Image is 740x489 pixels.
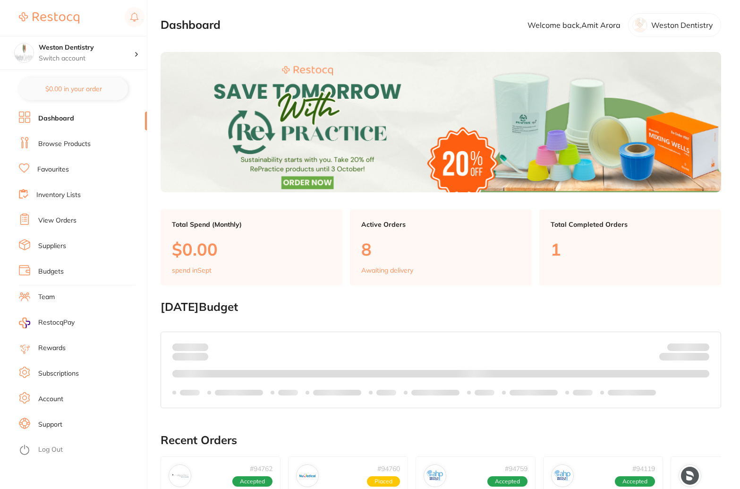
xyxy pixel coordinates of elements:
[38,420,62,429] a: Support
[232,476,272,487] span: Accepted
[171,467,189,485] img: Amalgadent
[361,240,520,259] p: 8
[527,21,621,29] p: Welcome back, Amit Arora
[361,266,413,274] p: Awaiting delivery
[651,21,713,29] p: Weston Dentistry
[38,318,75,327] span: RestocqPay
[487,476,527,487] span: Accepted
[38,139,91,149] a: Browse Products
[39,54,134,63] p: Switch account
[693,354,709,363] strong: $0.00
[615,476,655,487] span: Accepted
[551,221,710,228] p: Total Completed Orders
[37,165,69,174] a: Favourites
[19,12,79,24] img: Restocq Logo
[367,476,400,487] span: Placed
[475,389,494,396] p: Labels
[38,445,63,455] a: Log Out
[551,240,710,259] p: 1
[681,467,699,485] img: Dentsply Sirona
[38,343,66,353] a: Rewards
[15,43,34,62] img: Weston Dentistry
[172,343,208,351] p: Spent:
[350,209,532,286] a: Active Orders8Awaiting delivery
[19,7,79,29] a: Restocq Logo
[38,114,74,123] a: Dashboard
[38,395,63,404] a: Account
[161,52,721,192] img: Dashboard
[161,209,342,286] a: Total Spend (Monthly)$0.00spend inSept
[377,465,400,472] p: # 94760
[510,389,558,396] p: Labels extended
[215,389,263,396] p: Labels extended
[250,465,272,472] p: # 94762
[632,465,655,472] p: # 94119
[39,43,134,52] h4: Weston Dentistry
[298,467,316,485] img: Numedical
[19,77,128,100] button: $0.00 in your order
[180,389,200,396] p: Labels
[19,317,30,328] img: RestocqPay
[553,467,571,485] img: AHP Dental and Medical
[38,369,79,378] a: Subscriptions
[161,300,721,314] h2: [DATE] Budget
[667,343,709,351] p: Budget:
[691,343,709,352] strong: $NaN
[161,434,721,447] h2: Recent Orders
[278,389,298,396] p: Labels
[161,18,221,32] h2: Dashboard
[426,467,444,485] img: AHP Dental and Medical
[38,216,77,225] a: View Orders
[361,221,520,228] p: Active Orders
[38,267,64,276] a: Budgets
[192,343,208,352] strong: $0.00
[573,389,593,396] p: Labels
[313,389,361,396] p: Labels extended
[19,443,144,458] button: Log Out
[659,351,709,362] p: Remaining:
[38,241,66,251] a: Suppliers
[172,351,208,362] p: month
[172,221,331,228] p: Total Spend (Monthly)
[38,292,55,302] a: Team
[608,389,656,396] p: Labels extended
[376,389,396,396] p: Labels
[505,465,527,472] p: # 94759
[172,266,212,274] p: spend in Sept
[19,317,75,328] a: RestocqPay
[36,190,81,200] a: Inventory Lists
[539,209,721,286] a: Total Completed Orders1
[411,389,459,396] p: Labels extended
[172,240,331,259] p: $0.00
